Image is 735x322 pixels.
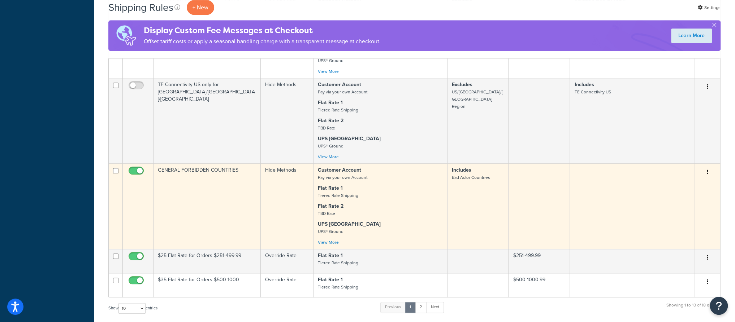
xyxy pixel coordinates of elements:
small: TBD Rate [318,210,335,217]
div: Showing 1 to 10 of 18 entries [666,301,721,317]
small: UPS® Ground [318,57,343,64]
strong: Customer Account [318,81,361,88]
small: Bad Actor Countries [452,174,490,181]
strong: Flat Rate 1 [318,252,343,259]
small: Tiered Rate Shipping [318,284,358,290]
a: View More [318,68,339,75]
strong: Excludes [452,81,472,88]
a: Settings [698,3,721,13]
a: 1 [405,302,416,313]
td: GENERAL FORBIDDEN COUNTRIES [154,163,261,249]
strong: Includes [452,166,471,174]
small: UPS® Ground [318,228,343,235]
p: Offset tariff costs or apply a seasonal handling charge with a transparent message at checkout. [144,36,381,47]
strong: Flat Rate 1 [318,184,343,192]
strong: Flat Rate 2 [318,202,343,210]
strong: UPS [GEOGRAPHIC_DATA] [318,220,381,228]
h1: Shipping Rules [108,0,173,14]
small: TBD Rate [318,125,335,131]
td: $35 Flat Rate for Orders $500-1000 [154,273,261,297]
small: Tiered Rate Shipping [318,107,358,113]
td: Override Rate [261,273,314,297]
a: Previous [380,302,406,313]
strong: Flat Rate 2 [318,117,343,124]
small: TE Connectivity US [574,89,611,95]
td: Hide Methods [261,78,314,163]
small: UPS® Ground [318,143,343,149]
small: Pay via your own Account [318,174,367,181]
td: Hide Methods [261,163,314,249]
strong: Flat Rate 1 [318,99,343,106]
td: $251-499.99 [509,249,570,273]
small: Tiered Rate Shipping [318,260,358,266]
button: Open Resource Center [710,297,728,315]
small: US/[GEOGRAPHIC_DATA]/[GEOGRAPHIC_DATA] Region [452,89,503,110]
td: Override Rate [261,249,314,273]
td: $25 Flat Rate for Orders $251-499.99 [154,249,261,273]
td: TE Connectivity US only for [GEOGRAPHIC_DATA]/[GEOGRAPHIC_DATA]/[GEOGRAPHIC_DATA] [154,78,261,163]
strong: Flat Rate 1 [318,276,343,283]
a: 2 [415,302,427,313]
td: $500-1000.99 [509,273,570,297]
img: duties-banner-06bc72dcb5fe05cb3f9472aba00be2ae8eb53ab6f0d8bb03d382ba314ac3c341.png [108,20,144,51]
a: View More [318,239,339,246]
strong: Includes [574,81,594,88]
select: Showentries [118,303,146,314]
h4: Display Custom Fee Messages at Checkout [144,25,381,36]
strong: UPS [GEOGRAPHIC_DATA] [318,135,381,142]
a: View More [318,154,339,160]
a: Learn More [671,28,712,43]
strong: Customer Account [318,166,361,174]
small: Tiered Rate Shipping [318,192,358,199]
small: Pay via your own Account [318,89,367,95]
label: Show entries [108,303,157,314]
a: Next [426,302,444,313]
